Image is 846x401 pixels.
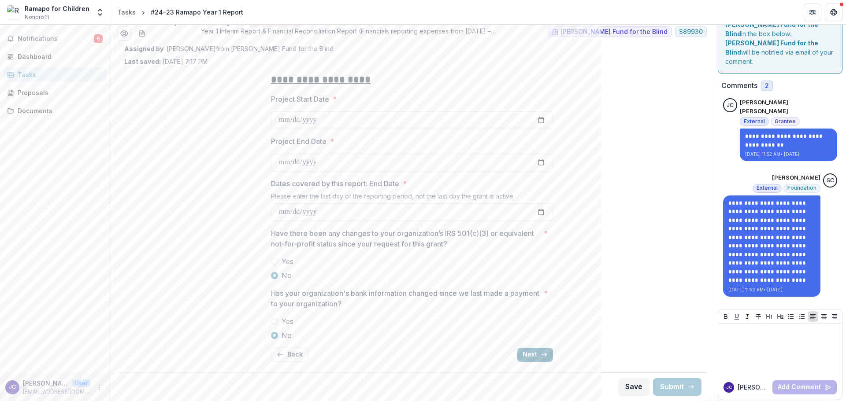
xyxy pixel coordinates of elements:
button: Align Right [829,311,840,322]
a: Tasks [114,6,139,18]
strong: [PERSON_NAME] Fund for the Blind [725,39,818,56]
div: Jennifer L. Buri da Cunha [727,103,734,108]
button: Submit [653,378,701,396]
p: User [72,379,90,387]
div: Jennifer L. Buri da Cunha [9,384,16,390]
p: Has your organization's bank information changed since we last made a payment to your organization? [271,288,540,309]
span: External [757,185,778,191]
button: Save [618,378,649,396]
button: Notifications6 [4,32,106,46]
div: Dashboard [18,52,99,61]
a: Tasks [4,67,106,82]
div: Proposals [18,88,99,97]
p: [PERSON_NAME] [772,173,820,182]
div: #24-23 Ramapo Year 1 Report [151,7,243,17]
p: [PERSON_NAME] [738,383,769,392]
strong: Due Date [653,18,683,25]
p: : [PERSON_NAME] from [PERSON_NAME] Fund for the Blind [124,44,700,53]
strong: Assigned by [124,45,163,52]
button: Italicize [742,311,753,322]
h2: Comments [721,81,757,90]
button: download-word-button [135,26,149,40]
span: Notifications [18,35,94,43]
div: Send comments or questions to in the box below. will be notified via email of your comment. [718,3,842,74]
button: Align Center [819,311,829,322]
span: Year 1 Interim Report & Financial Reconciliation Report (Financials reporting expenses from [DATE... [201,26,496,40]
span: No [282,330,292,341]
p: Project Start Date [271,94,329,104]
button: Ordered List [797,311,807,322]
strong: Last saved: [124,58,161,65]
p: [PERSON_NAME] [PERSON_NAME] [740,98,837,115]
p: Project End Date [271,136,327,147]
p: [EMAIL_ADDRESS][DOMAIN_NAME] [23,388,90,396]
span: Foundation [787,185,816,191]
button: Bullet List [786,311,796,322]
span: Yes [282,316,293,327]
button: Preview 7dcf4e5b-5925-4bc2-95d7-64896b6c4d3e.pdf [117,26,131,40]
span: 2 [765,82,769,90]
button: Get Help [825,4,842,21]
div: Sandra Ching [827,178,834,184]
span: Grantee [775,118,796,125]
button: Add Comment [772,380,837,394]
button: Back [271,348,308,362]
p: [DATE] 7:17 PM [124,57,208,66]
p: [DATE] 11:52 AM • [DATE] [745,151,832,158]
span: [PERSON_NAME] Fund for the Blind [560,28,668,36]
p: Have there been any changes to your organization’s IRS 501(c)(3) or equivalent not-for-profit sta... [271,228,540,249]
button: More [94,382,104,393]
button: Partners [804,4,821,21]
button: Bold [720,311,731,322]
p: [PERSON_NAME] [PERSON_NAME] [23,379,69,388]
button: Align Left [808,311,818,322]
div: Please enter the last day of the reporting period, not the last day the grant is active. [271,192,553,203]
span: Nonprofit [25,13,49,21]
div: Jennifer L. Buri da Cunha [726,385,732,390]
img: Ramapo for Children [7,5,21,19]
button: Open entity switcher [94,4,106,21]
nav: breadcrumb [114,6,247,18]
button: Heading 2 [775,311,786,322]
div: Ramapo for Children [25,4,89,13]
a: Dashboard [4,49,106,64]
span: 6 [94,34,103,43]
div: Documents [18,106,99,115]
button: Next [517,348,553,362]
span: No [282,270,292,281]
button: Underline [731,311,742,322]
p: [DATE] 11:52 AM • [DATE] [728,287,815,293]
button: Heading 1 [764,311,775,322]
div: Tasks [117,7,136,17]
button: Strike [753,311,764,322]
span: External [744,118,765,125]
span: $ 89930 [679,28,703,36]
a: Proposals [4,85,106,100]
span: Yes [282,256,293,267]
div: Tasks [18,70,99,79]
a: Documents [4,103,106,118]
p: Dates covered by this report: End Date [271,178,399,189]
